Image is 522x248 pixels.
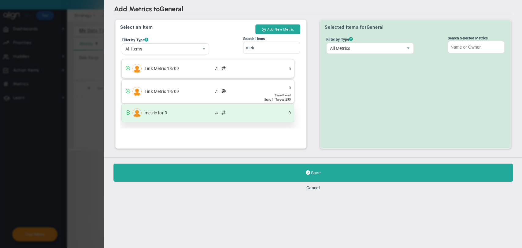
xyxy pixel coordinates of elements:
div: Filter by Type [122,37,209,43]
span: All Metrics [327,43,403,54]
span: metric for R [145,110,213,115]
input: Search Items [243,42,300,54]
h3: Select an Item [120,24,255,31]
span: Start: 1 [264,98,274,101]
span: Company Metric [221,66,226,71]
img: Sudhir Dakshinamurthy [132,87,142,96]
div: Filter by Type [326,36,414,42]
img: Megha BM [132,108,142,117]
span: General [160,5,184,13]
span: 5 [288,66,291,72]
span: Manually Updated [215,111,218,115]
div: Target Option [264,94,291,97]
input: Search Selected Metrics [448,41,505,53]
h2: Add Metrics to [114,5,512,14]
button: Add New Metric [256,24,300,34]
span: Company Metric [221,110,226,115]
span: Metric with Target [221,89,226,94]
button: Save [113,164,513,182]
span: select [403,43,414,54]
span: Save [311,170,320,175]
span: Manually Updated [215,67,218,70]
div: Search Items [243,37,300,41]
span: General [367,24,384,30]
img: Sudhir Dakshinamurthy [132,64,142,73]
div: Search Selected Metrics [448,36,505,40]
span: 5 [288,85,291,91]
span: Target: 255 [276,98,291,101]
span: Manually Updated [215,90,218,93]
h3: Selected Items for [325,24,384,30]
span: select [199,44,209,54]
span: All Items [122,44,198,54]
span: 0 [288,110,291,116]
span: Link Metric 18/09 [145,89,213,94]
button: Cancel [306,185,320,190]
span: Link Metric 18/09 [145,66,213,71]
